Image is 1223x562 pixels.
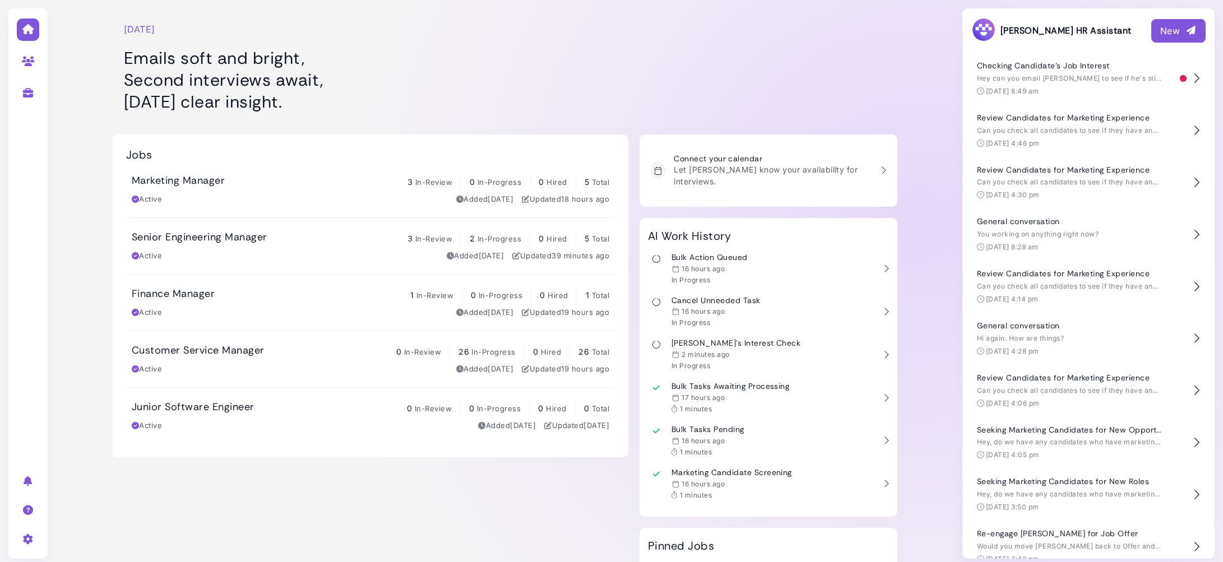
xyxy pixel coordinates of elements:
span: Hi again. How are things? [977,334,1064,342]
div: New [1160,24,1197,38]
a: Junior Software Engineer 0 In-Review 0 In-Progress 0 Hired 0 Total Active Added[DATE] Updated[DATE] [126,388,615,444]
time: Sep 02, 2025 [552,251,609,260]
span: 0 [539,177,544,187]
span: 5 [585,234,589,243]
span: In-Review [404,347,441,356]
span: 3 [407,234,413,243]
div: In Progress [671,276,748,285]
button: Seeking Marketing Candidates for New Roles Hey, do we have any candidates who have marketing expe... [971,468,1206,521]
h4: General conversation [977,321,1162,331]
span: In-Review [415,404,452,413]
span: Total [592,291,609,300]
time: [DATE] 3:50 pm [986,503,1039,511]
time: Sep 01, 2025 [682,436,725,445]
time: Sep 01, 2025 [682,393,725,402]
time: [DATE] 8:49 am [986,87,1039,95]
h4: Review Candidates for Marketing Experience [977,113,1162,123]
span: 0 [584,403,589,413]
span: 0 [538,403,543,413]
div: Updated [522,194,609,205]
time: Sep 01, 2025 [561,364,609,373]
span: In-Review [415,178,452,187]
a: Bulk Action Queued 16 hours ago In Progress [648,247,889,290]
a: Customer Service Manager 0 In-Review 26 In-Progress 0 Hired 26 Total Active Added[DATE] Updated19... [126,331,615,387]
div: Active [132,250,162,262]
h3: Bulk Tasks Pending [671,425,744,434]
a: Marketing Candidate Screening 16 hours ago 1 minutes [648,462,889,505]
a: Bulk Tasks Pending 16 hours ago 1 minutes [648,419,889,462]
h3: [PERSON_NAME] HR Assistant [971,17,1131,44]
p: Let [PERSON_NAME] know your availability for interviews. [674,164,872,187]
h4: Seeking Marketing Candidates for New Opportunities [977,425,1162,435]
h2: Jobs [126,148,152,161]
time: Aug 28, 2025 [488,364,513,373]
button: General conversation Hi again. How are things? [DATE] 4:28 pm [971,313,1206,365]
div: Updated [522,364,609,375]
span: 0 [469,403,474,413]
span: 0 [540,290,545,300]
span: Hired [541,347,561,356]
span: Hired [546,234,567,243]
span: 1 minutes [680,491,712,499]
div: Added [456,364,514,375]
a: [PERSON_NAME]'s Interest Check 2 minutes ago In Progress [648,333,889,376]
h4: Review Candidates for Marketing Experience [977,269,1162,278]
time: Aug 28, 2025 [488,194,513,203]
time: Sep 01, 2025 [561,194,609,203]
time: [DATE] 8:28 am [986,243,1039,251]
h4: Review Candidates for Marketing Experience [977,373,1162,383]
h3: Marketing Candidate Screening [671,468,792,477]
time: [DATE] 4:30 pm [986,191,1040,199]
span: 26 [458,347,469,356]
button: Review Candidates for Marketing Experience Can you check all candidates to see if they have any M... [971,105,1206,157]
div: Active [132,307,162,318]
button: Seeking Marketing Candidates for New Opportunities Hey, do we have any candidates who have market... [971,417,1206,469]
div: Added [456,194,514,205]
span: Hired [546,404,566,413]
span: In-Progress [478,234,521,243]
span: 1 [586,290,589,300]
h4: Checking Candidate's Job Interest [977,61,1162,71]
span: You working on anything right now? [977,230,1099,238]
div: In Progress [671,361,800,370]
button: Checking Candidate's Job Interest Hey can you email [PERSON_NAME] to see if he's still interested... [971,53,1206,105]
h2: Pinned Jobs [648,539,714,552]
span: In-Review [416,291,453,300]
span: 0 [470,177,475,187]
h3: Bulk Action Queued [671,253,748,262]
a: Finance Manager 1 In-Review 0 In-Progress 0 Hired 1 Total Active Added[DATE] Updated19 hours ago [126,275,615,331]
span: In-Review [415,234,452,243]
h3: Senior Engineering Manager [132,231,267,244]
h4: Re-engage [PERSON_NAME] for Job Offer [977,529,1162,538]
span: 1 minutes [680,405,712,413]
h3: Junior Software Engineer [132,401,254,414]
div: Active [132,364,162,375]
button: Review Candidates for Marketing Experience Can you check all candidates to see if they have any M... [971,157,1206,209]
time: [DATE] 4:46 pm [986,139,1040,147]
span: 0 [471,290,476,300]
time: Aug 28, 2025 [510,421,536,430]
time: [DATE] 4:05 pm [986,450,1040,459]
time: Aug 28, 2025 [583,421,609,430]
span: 0 [539,234,544,243]
span: 3 [407,177,413,187]
h1: Emails soft and bright, Second interviews await, [DATE] clear insight. [124,47,617,113]
time: Aug 28, 2025 [488,308,513,317]
button: Review Candidates for Marketing Experience Can you check all candidates to see if they have any M... [971,261,1206,313]
span: In-Progress [477,404,521,413]
h3: Cancel Unneeded Task [671,296,761,305]
span: Total [592,234,609,243]
span: In-Progress [478,178,521,187]
time: [DATE] 4:14 pm [986,295,1039,303]
time: Sep 01, 2025 [682,307,725,315]
span: In-Progress [479,291,522,300]
time: Sep 01, 2025 [682,480,725,488]
h3: Marketing Manager [132,175,225,187]
span: 1 [410,290,414,300]
h4: Seeking Marketing Candidates for New Roles [977,477,1162,486]
time: Sep 02, 2025 [682,350,729,359]
span: 0 [407,403,412,413]
h4: General conversation [977,217,1162,226]
a: Marketing Manager 3 In-Review 0 In-Progress 0 Hired 5 Total Active Added[DATE] Updated18 hours ago [126,161,615,217]
div: Added [447,250,504,262]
